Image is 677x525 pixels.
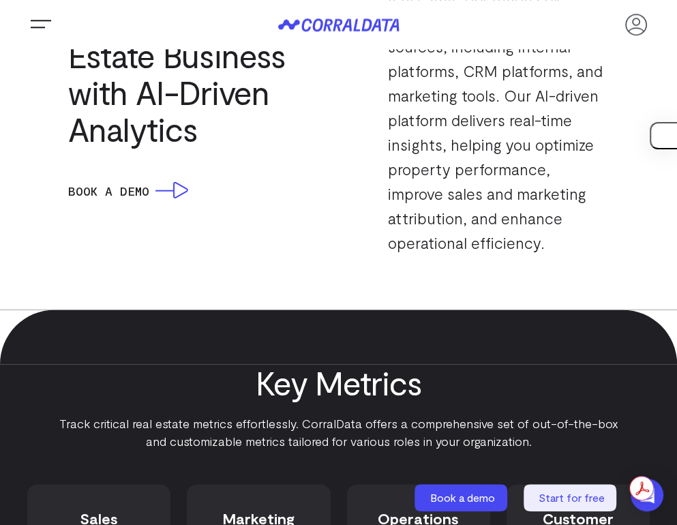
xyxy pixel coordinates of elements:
p: Track critical real estate metrics effortlessly. CorralData offers a comprehensive set of out-of-... [48,415,629,450]
span: Book a demo [430,491,495,504]
a: Book a Demo [68,181,188,200]
button: Trigger Menu [27,11,55,38]
a: Start for free [524,484,619,511]
h2: Key Metrics [48,364,629,401]
span: Start for free [539,491,605,504]
a: Book a demo [415,484,510,511]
